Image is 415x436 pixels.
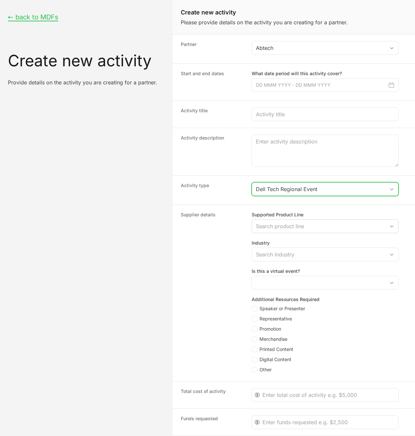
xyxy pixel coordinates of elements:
span: Representative [259,316,292,322]
span: Merchandise [259,336,287,342]
div: Dell Tech Regional Event [256,185,385,193]
p: Provide details on the activity you are creating for a partner. [8,79,165,86]
input: Enter funds requested e.g. $2,500 [262,418,394,426]
label: Industry [252,240,399,246]
dt: Partner [181,41,244,57]
input: DD MMM YYYY - DD MMM YYYY [252,78,399,92]
div: Open [385,41,398,54]
div: Open [385,248,398,261]
dt: Start and end dates [181,70,244,94]
dt: Funds requested [181,415,244,429]
dt: Activity title [181,107,244,121]
span: Other [259,366,272,373]
span: Printed Content [259,346,293,353]
button: Search product line [252,220,398,233]
label: What date period will this activity cover? [252,70,399,77]
input: Enter total cost of activity e.g. $5,000 [262,391,394,399]
input: Search partner [252,41,385,54]
h3: Create new activity [8,53,165,69]
button: Dell Tech Regional Event [252,183,398,196]
span: Digital Content [259,356,291,363]
dt: Activity type [181,182,244,198]
dt: Supplier details [181,211,244,375]
span: Promotion [259,326,281,332]
legend: Additional Resources Required [252,296,320,303]
dt: Total cost of activity [181,388,244,402]
label: Supported Product Line [252,211,399,218]
h1: Create new activity [181,8,407,17]
dt: Activity description [181,135,244,169]
button: ← back to MDFs [8,13,58,21]
span: Speaker or Presenter [259,305,305,312]
input: Activity title [256,110,394,118]
label: Is this a virtual event? [252,268,399,274]
p: Please provide details on the activity you are creating for a partner. [181,18,407,26]
input: Search industry [252,248,385,261]
div: Search product line [256,222,385,230]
